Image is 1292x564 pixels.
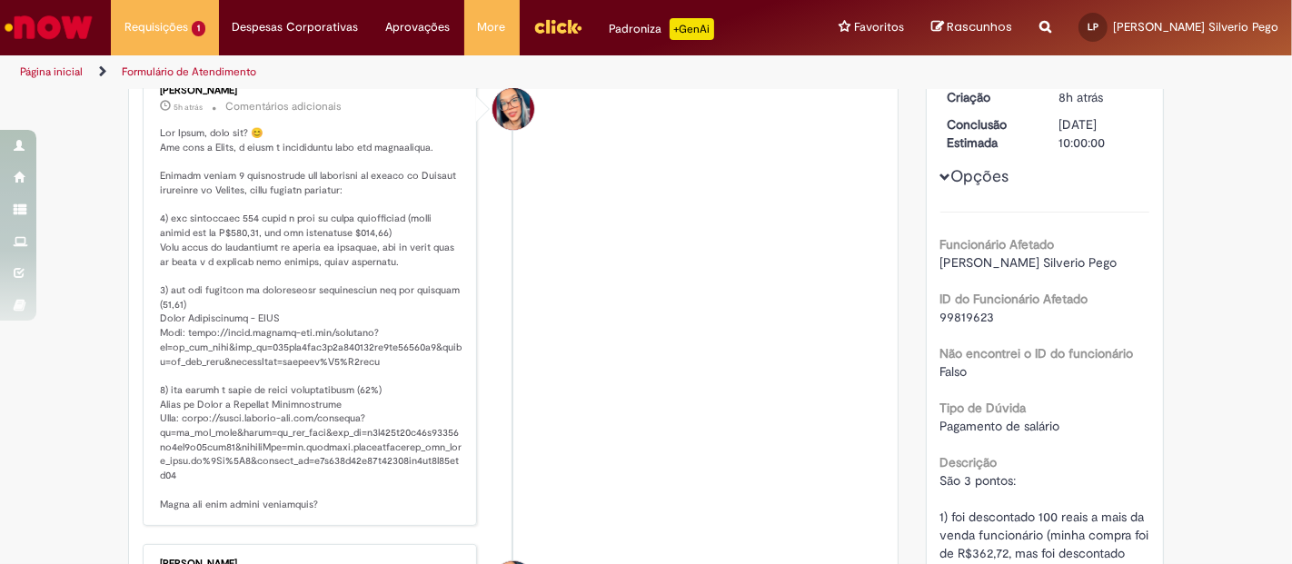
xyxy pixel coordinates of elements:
div: Padroniza [610,18,714,40]
span: Rascunhos [947,18,1012,35]
img: click_logo_yellow_360x200.png [533,13,582,40]
dt: Criação [934,88,1046,106]
div: [DATE] 10:00:00 [1058,115,1143,152]
div: [PERSON_NAME] [160,85,462,96]
b: Funcionário Afetado [940,236,1055,252]
small: Comentários adicionais [225,99,342,114]
span: 8h atrás [1058,89,1103,105]
time: 29/08/2025 07:58:09 [1058,89,1103,105]
span: [PERSON_NAME] Silverio Pego [940,254,1118,271]
time: 29/08/2025 10:57:03 [174,102,203,113]
span: Favoritos [854,18,904,36]
b: ID do Funcionário Afetado [940,291,1088,307]
a: Página inicial [20,64,83,79]
span: 5h atrás [174,102,203,113]
span: Requisições [124,18,188,36]
span: Falso [940,363,968,380]
span: 99819623 [940,309,995,325]
span: [PERSON_NAME] Silverio Pego [1113,19,1278,35]
b: Não encontrei o ID do funcionário [940,345,1134,361]
div: Maira Priscila Da Silva Arnaldo [492,88,534,130]
span: More [478,18,506,36]
ul: Trilhas de página [14,55,848,89]
span: Despesas Corporativas [233,18,359,36]
div: 29/08/2025 07:58:09 [1058,88,1143,106]
dt: Conclusão Estimada [934,115,1046,152]
a: Rascunhos [931,19,1012,36]
span: 1 [192,21,205,36]
p: +GenAi [670,18,714,40]
b: Tipo de Dúvida [940,400,1027,416]
b: Descrição [940,454,998,470]
img: ServiceNow [2,9,95,45]
span: Aprovações [386,18,451,36]
span: Pagamento de salário [940,418,1060,434]
span: LP [1088,21,1098,33]
p: Lor Ipsum, dolo sit? 😊 Ame cons a Elits, d eiusm t incididuntu labo etd magnaaliqua. Enimadm veni... [160,126,462,511]
a: Formulário de Atendimento [122,64,256,79]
